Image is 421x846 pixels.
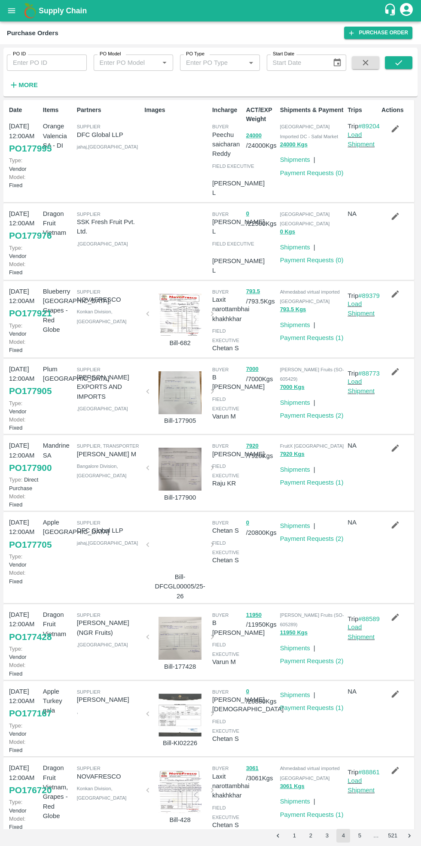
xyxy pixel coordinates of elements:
[348,291,380,300] p: Trip
[9,287,40,306] p: [DATE] 12:00AM
[212,289,229,294] span: buyer
[43,209,73,238] p: Dragon Fruit Vietnam
[280,124,338,139] span: [GEOGRAPHIC_DATA] Imported DC - Safal Market
[280,522,310,529] a: Shipments
[310,239,315,252] div: |
[212,657,243,667] p: Varun M
[9,661,40,677] p: Fixed
[348,518,378,527] p: NA
[9,738,40,754] p: Fixed
[246,287,277,306] p: / 793.5 Kgs
[77,406,128,411] span: , [GEOGRAPHIC_DATA]
[212,164,254,169] span: field executive
[246,763,277,783] p: / 3061 Kgs
[77,449,141,459] p: [PERSON_NAME] M
[212,540,239,555] span: field executive
[9,610,40,629] p: [DATE] 12:00AM
[246,364,259,374] button: 7000
[77,217,141,237] p: SSK Fresh Fruit Pvt. Ltd.
[77,613,101,618] span: Supplier
[212,212,229,217] span: buyer
[280,443,344,449] span: FruitX [GEOGRAPHIC_DATA]
[183,57,243,68] input: Enter PO Type
[246,130,277,150] p: / 24000 Kgs
[9,476,22,483] span: Type:
[280,811,344,818] a: Payment Requests (1)
[43,121,73,150] p: Orange Valencia SA - DI
[212,734,243,743] p: Chetan S
[280,289,340,304] span: Ahmedabad virtual imported [GEOGRAPHIC_DATA]
[280,613,344,627] span: [PERSON_NAME] Fruits (SO-605289)
[151,493,209,502] p: Bill-177900
[9,244,40,260] p: Vendor
[280,156,310,163] a: Shipments
[77,212,101,217] span: Supplier
[77,130,141,139] p: DFC Global LLP
[212,689,229,694] span: buyer
[280,334,344,341] a: Payment Requests (1)
[280,106,345,115] p: Shipments & Payment
[344,27,412,39] a: Purchase Order
[348,369,380,378] p: Trip
[151,572,209,601] p: Bill-DFCGL00005/25-26
[77,373,141,401] p: [PERSON_NAME] EXPORTS AND IMPORTS
[271,829,285,843] button: Go to previous page
[9,306,52,321] a: PO177921
[348,378,375,394] a: Load Shipment
[310,518,315,531] div: |
[212,449,265,459] p: [PERSON_NAME]
[151,662,209,671] p: Bill-177428
[43,687,73,716] p: Apple Turkey gala
[77,540,138,546] span: jahaj , [GEOGRAPHIC_DATA]
[77,124,101,129] span: Supplier
[9,321,40,338] p: Vendor
[385,829,400,843] button: Go to page 521
[212,618,265,637] p: B [PERSON_NAME]
[348,209,378,218] p: NA
[246,687,249,697] button: 0
[9,106,40,115] p: Date
[151,738,209,748] p: Bill-KI02226
[77,618,141,637] p: [PERSON_NAME] (NGR Fruits)
[9,260,40,276] p: Fixed
[358,769,380,776] a: #88861
[77,144,138,149] span: jahaj , [GEOGRAPHIC_DATA]
[358,123,380,130] a: #89204
[246,209,249,219] button: 0
[280,170,344,176] a: Payment Requests (0)
[280,305,306,315] button: 793.5 Kgs
[348,441,378,450] p: NA
[77,464,127,478] span: Bangalore Division , [GEOGRAPHIC_DATA]
[9,763,40,782] p: [DATE] 12:00AM
[9,400,22,406] span: Type:
[246,131,262,141] button: 24000
[21,2,39,19] img: logo
[9,537,52,552] a: PO177705
[151,416,209,425] p: Bill-177905
[9,245,22,251] span: Type:
[280,382,305,392] button: 7000 Kgs
[9,383,52,399] a: PO177905
[381,106,412,115] p: Actions
[212,766,229,771] span: buyer
[280,367,344,382] span: [PERSON_NAME] Fruits (SO-605429)
[9,646,22,652] span: Type:
[358,292,380,299] a: #89379
[358,616,380,622] a: #88589
[310,687,315,700] div: |
[77,295,141,304] p: NOVAFRESCO
[348,106,378,115] p: Trips
[96,57,157,68] input: Enter PO Model
[9,492,40,509] p: Fixed
[310,640,315,653] div: |
[159,57,170,68] button: Open
[9,460,52,476] a: PO177900
[77,709,78,714] span: ,
[280,449,305,459] button: 7920 Kgs
[369,832,383,840] div: …
[212,613,229,618] span: buyer
[336,829,350,843] button: page 4
[9,338,40,354] p: Fixed
[39,6,87,15] b: Supply Chain
[9,364,40,384] p: [DATE] 12:00AM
